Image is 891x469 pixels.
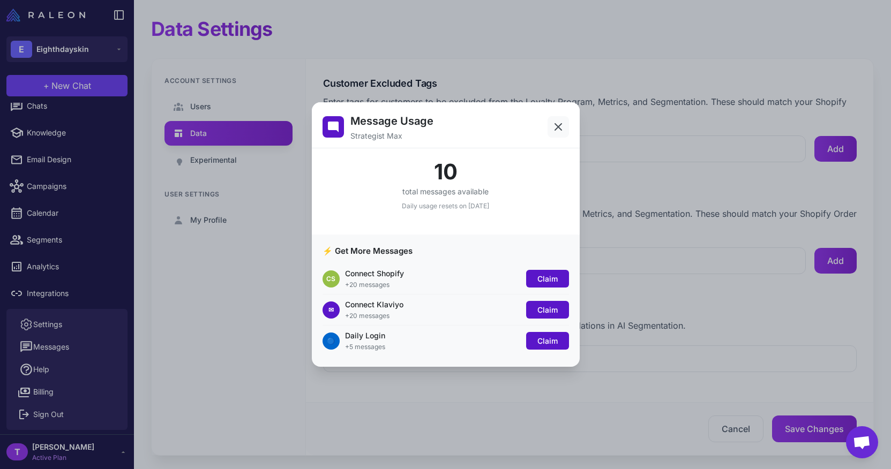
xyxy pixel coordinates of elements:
span: Daily usage resets on [DATE] [402,202,489,210]
button: Claim [526,332,569,350]
span: Claim [537,336,558,345]
div: +20 messages [345,311,521,321]
div: +20 messages [345,280,521,290]
button: Claim [526,301,569,319]
span: total messages available [402,187,489,196]
span: Claim [537,305,558,314]
span: Claim [537,274,558,283]
div: CS [323,270,340,288]
div: 10 [323,161,569,183]
div: Daily Login [345,330,521,341]
div: +5 messages [345,342,521,352]
div: 🔵 [323,332,340,350]
a: Open chat [846,426,878,458]
div: ✉ [323,301,340,319]
div: Connect Klaviyo [345,299,521,310]
button: Claim [526,270,569,288]
h3: ⚡ Get More Messages [323,245,569,258]
h2: Message Usage [350,113,433,129]
div: Connect Shopify [345,268,521,279]
p: Strategist Max [350,130,433,141]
